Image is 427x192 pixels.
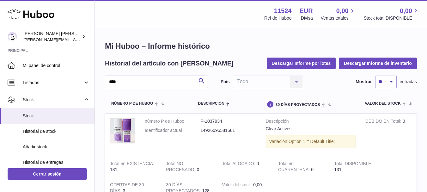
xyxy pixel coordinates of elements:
[110,118,135,144] img: product image
[105,41,417,51] h1: Mi Huboo – Informe histórico
[289,139,335,144] span: Option 1 = Default Title;
[400,7,412,15] span: 0,00
[267,58,336,69] button: Descargar Informe por lotes
[23,97,83,103] span: Stock
[23,80,83,86] span: Listados
[23,113,90,119] span: Stock
[276,103,320,107] span: 30 DÍAS PROYECTADOS
[334,161,372,168] strong: Total DISPONIBLE
[365,102,400,106] span: Valor del stock
[145,127,200,133] dt: Identificador actual
[23,144,90,150] span: Añadir stock
[166,161,197,174] strong: Total NO PROCESADO
[266,126,356,132] div: Clear Actives
[361,114,417,156] td: 0
[364,15,419,21] span: Stock total DISPONIBLE
[336,7,349,15] span: 0,00
[253,182,262,187] span: 0,00
[311,167,314,172] span: 0
[221,79,230,85] label: País
[400,79,417,85] span: entradas
[200,118,256,124] dd: P-1037934
[217,156,273,177] td: 0
[23,63,90,69] span: Mi panel de control
[200,127,256,133] dd: 14926095581561
[8,32,17,41] img: marie@teitv.com
[329,156,385,177] td: 131
[300,7,313,15] strong: EUR
[301,15,313,21] div: Divisa
[264,15,291,21] div: Ref de Huboo
[222,161,257,168] strong: Total ALOCADO
[145,118,200,124] dt: número P de Huboo
[222,182,253,189] strong: Valor del stock
[321,7,356,21] a: 0,00 Ventas totales
[111,102,153,106] span: número P de Huboo
[110,161,154,168] strong: Total en EXISTENCIA
[105,156,161,177] td: 131
[8,168,87,180] a: Cerrar sesión
[23,31,80,43] div: [PERSON_NAME] [PERSON_NAME]
[23,37,127,42] span: [PERSON_NAME][EMAIL_ADDRESS][DOMAIN_NAME]
[278,161,311,174] strong: Total en CUARENTENA
[339,58,417,69] button: Descargar Informe de inventario
[161,156,217,177] td: 0
[105,59,234,68] h2: Historial del artículo con [PERSON_NAME]
[356,79,372,85] label: Mostrar
[365,119,403,125] strong: DEBIDO EN Total
[364,7,419,21] a: 0,00 Stock total DISPONIBLE
[266,118,356,126] strong: Descripción
[266,135,356,148] div: Variación:
[321,15,356,21] span: Ventas totales
[23,128,90,134] span: Historial de stock
[274,7,292,15] strong: 11524
[23,159,90,165] span: Historial de entregas
[198,102,224,106] span: Descripción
